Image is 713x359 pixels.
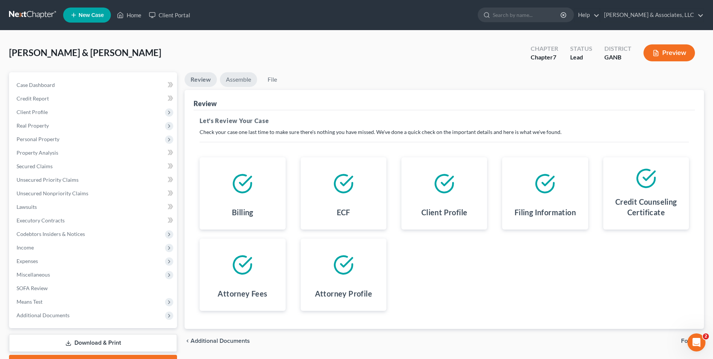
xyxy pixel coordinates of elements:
a: chevron_left Additional Documents [185,338,250,344]
span: Income [17,244,34,251]
span: Unsecured Nonpriority Claims [17,190,88,196]
span: Unsecured Priority Claims [17,176,79,183]
span: Secured Claims [17,163,53,169]
a: Home [113,8,145,22]
span: Credit Report [17,95,49,102]
div: Chapter [531,53,558,62]
span: Expenses [17,258,38,264]
h4: Attorney Fees [218,288,267,299]
span: Codebtors Insiders & Notices [17,231,85,237]
h4: Filing Information [515,207,576,218]
button: Preview [643,44,695,61]
div: GANB [604,53,631,62]
a: Case Dashboard [11,78,177,92]
span: Executory Contracts [17,217,65,224]
span: 2 [703,333,709,339]
a: Assemble [220,72,257,87]
div: Chapter [531,44,558,53]
i: chevron_left [185,338,191,344]
span: Case Dashboard [17,82,55,88]
div: Review [194,99,217,108]
h4: Credit Counseling Certificate [609,196,683,218]
h4: Billing [232,207,253,218]
h5: Let's Review Your Case [200,116,689,125]
a: Review [185,72,217,87]
a: Lawsuits [11,200,177,214]
h4: ECF [337,207,350,218]
a: Executory Contracts [11,214,177,227]
span: SOFA Review [17,285,48,291]
span: Additional Documents [17,312,70,318]
a: Secured Claims [11,160,177,173]
a: Unsecured Nonpriority Claims [11,187,177,200]
span: Property Analysis [17,149,58,156]
a: Unsecured Priority Claims [11,173,177,187]
h4: Attorney Profile [315,288,372,299]
iframe: Intercom live chat [687,333,705,351]
a: Help [574,8,599,22]
p: Check your case one last time to make sure there's nothing you have missed. We've done a quick ch... [200,128,689,136]
a: Property Analysis [11,146,177,160]
h4: Client Profile [421,207,468,218]
div: Lead [570,53,592,62]
span: Real Property [17,122,49,129]
span: Lawsuits [17,204,37,210]
span: Client Profile [17,109,48,115]
input: Search by name... [493,8,562,22]
div: District [604,44,631,53]
span: Means Test [17,298,42,305]
span: 7 [553,53,556,61]
span: Miscellaneous [17,271,50,278]
a: Client Portal [145,8,194,22]
a: Credit Report [11,92,177,105]
span: New Case [79,12,104,18]
a: SOFA Review [11,281,177,295]
button: Forms chevron_right [681,338,704,344]
span: Personal Property [17,136,59,142]
span: Forms [681,338,698,344]
a: File [260,72,284,87]
a: Download & Print [9,334,177,352]
span: Additional Documents [191,338,250,344]
a: [PERSON_NAME] & Associates, LLC [600,8,704,22]
span: [PERSON_NAME] & [PERSON_NAME] [9,47,161,58]
div: Status [570,44,592,53]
